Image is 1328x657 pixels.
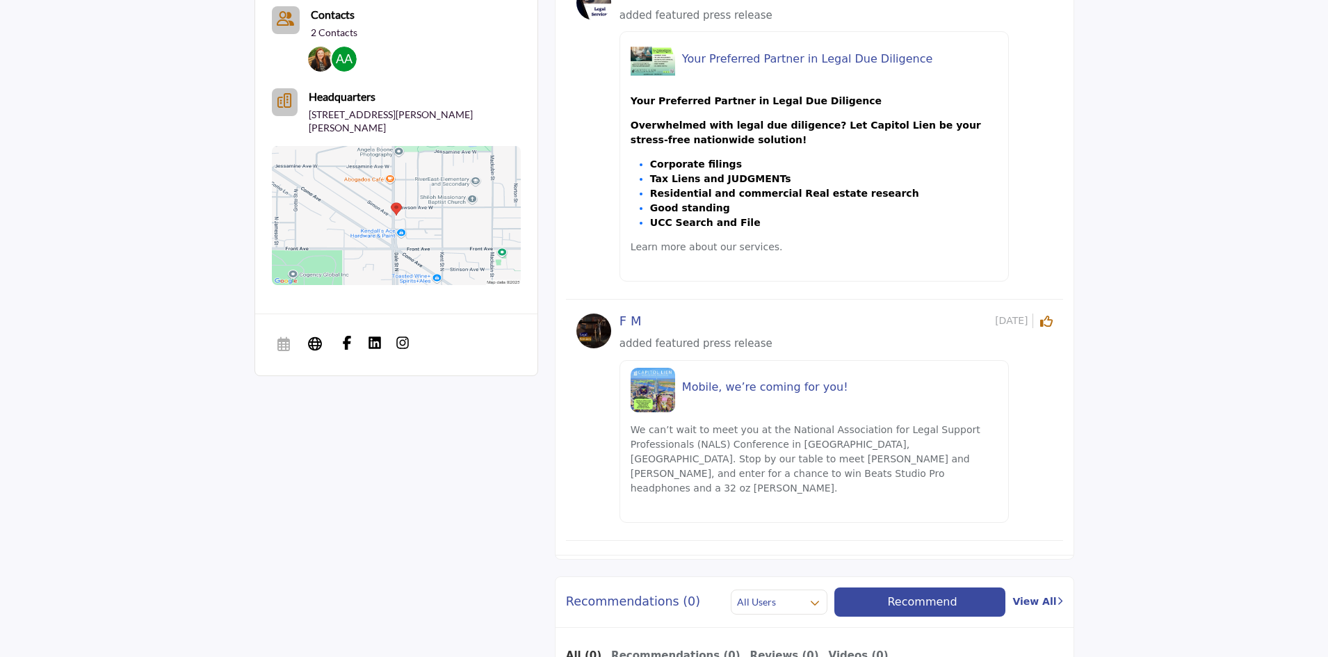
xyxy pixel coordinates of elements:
p: [STREET_ADDRESS][PERSON_NAME][PERSON_NAME] [309,108,521,135]
a: Link of redirect to contact page [272,6,300,34]
strong: Tax Liens and JUDGMENTs [650,173,791,184]
a: your-preferred-partner-in-legal-due-diligence image Your Preferred Partner in Legal Due Diligence... [620,24,1053,289]
img: LinkedIn [368,336,382,350]
span: Recommend [887,595,957,608]
strong: UCC Search and File [650,217,761,228]
h5: Your Preferred Partner in Legal Due Diligence [682,52,998,65]
img: your-preferred-partner-in-legal-due-diligence image [631,39,675,83]
h2: All Users [737,595,776,609]
h5: F M [620,314,649,329]
button: All Users [731,590,827,615]
span: added featured press release [620,337,772,350]
i: Click to Like this activity [1040,315,1053,327]
img: avtar-image [576,314,611,348]
strong: Good standing [650,202,730,213]
img: mobile-were-coming-for-you image [631,368,675,412]
button: Contact-Employee Icon [272,6,300,34]
h2: Recommendations (0) [566,594,700,609]
a: 2 Contacts [311,26,357,40]
button: Recommend [834,587,1006,617]
span: added featured press release [620,9,772,22]
h5: Mobile, we’re coming for you! [682,380,998,394]
span: [DATE] [995,314,1033,328]
a: Contacts [311,6,355,23]
strong: Overwhelmed with legal due diligence? Let Capitol Lien be your stress-free nationwide solution! [631,120,981,145]
img: Facebook [340,336,354,350]
strong: Your Preferred Partner in Legal Due Diligence [631,95,882,106]
strong: Residential and commercial Real estate research [650,188,919,199]
img: Instagram [396,336,410,350]
a: mobile-were-coming-for-you image Mobile, we’re coming for you! We can’t wait to meet you at the N... [620,353,1053,530]
p: We can’t wait to meet you at the National Association for Legal Support Professionals (NALS) Conf... [631,423,998,496]
button: Headquarter icon [272,88,298,116]
img: Felonice M. [308,47,333,72]
img: Lacy L. [332,47,357,72]
b: Headquarters [309,88,375,105]
strong: Corporate filings [650,159,742,170]
a: View All [1012,594,1062,609]
p: Learn more about our services. [631,240,998,254]
img: Location Map [272,146,521,285]
b: Contacts [311,8,355,21]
